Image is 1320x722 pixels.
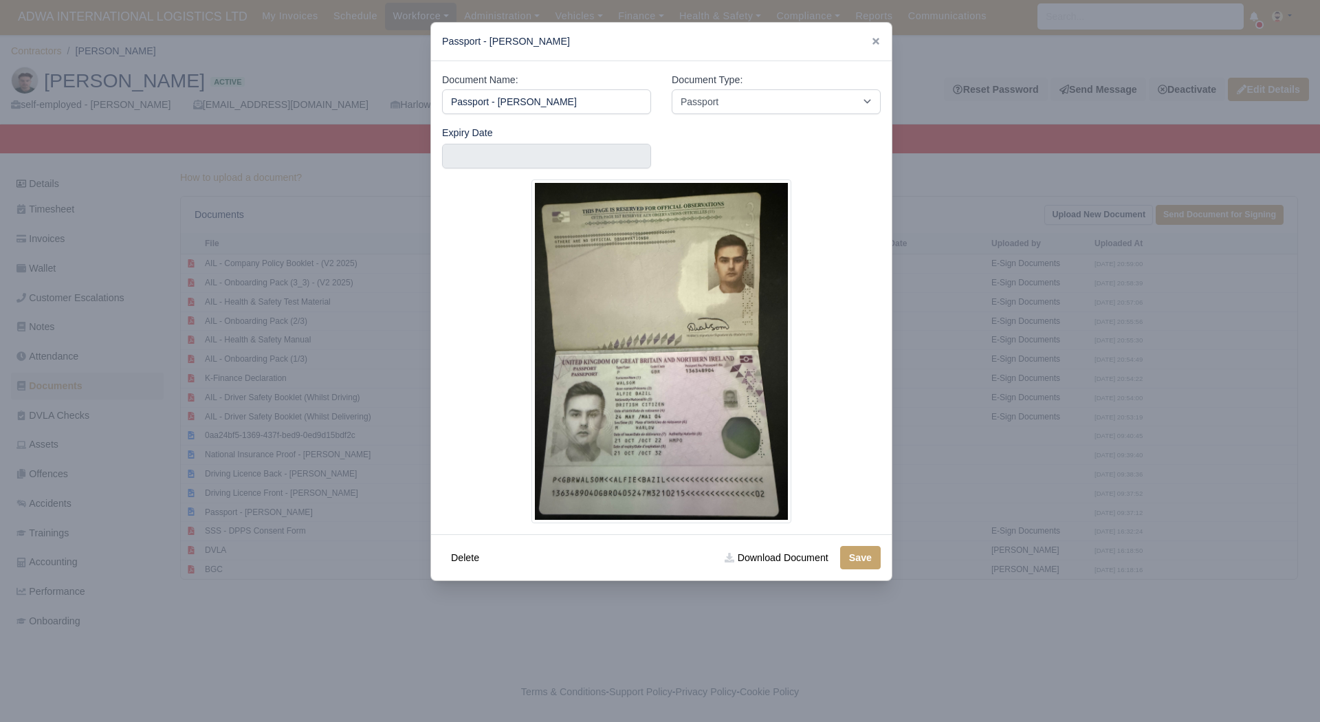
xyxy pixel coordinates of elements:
[716,546,837,569] a: Download Document
[840,546,881,569] button: Save
[442,125,493,141] label: Expiry Date
[442,72,518,88] label: Document Name:
[1072,562,1320,722] iframe: Chat Widget
[442,546,488,569] button: Delete
[431,23,892,61] div: Passport - [PERSON_NAME]
[672,72,742,88] label: Document Type:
